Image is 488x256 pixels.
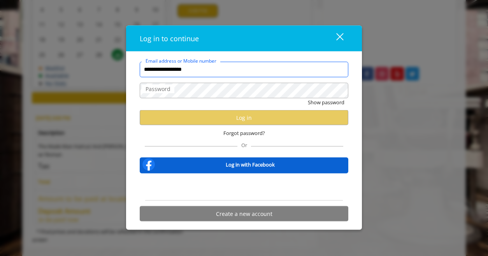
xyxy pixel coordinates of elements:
button: close dialog [322,30,348,46]
span: Forgot password? [223,129,265,137]
button: Show password [308,98,344,106]
iframe: Sign in with Google Button [205,179,284,196]
label: Password [142,84,174,93]
span: Log in to continue [140,33,199,43]
input: Password [140,82,348,98]
button: Log in [140,110,348,125]
input: Email address or Mobile number [140,61,348,77]
img: facebook-logo [141,157,156,172]
div: close dialog [327,32,343,44]
button: Create a new account [140,206,348,221]
label: Email address or Mobile number [142,57,220,64]
span: Or [237,142,251,149]
b: Log in with Facebook [226,160,275,168]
